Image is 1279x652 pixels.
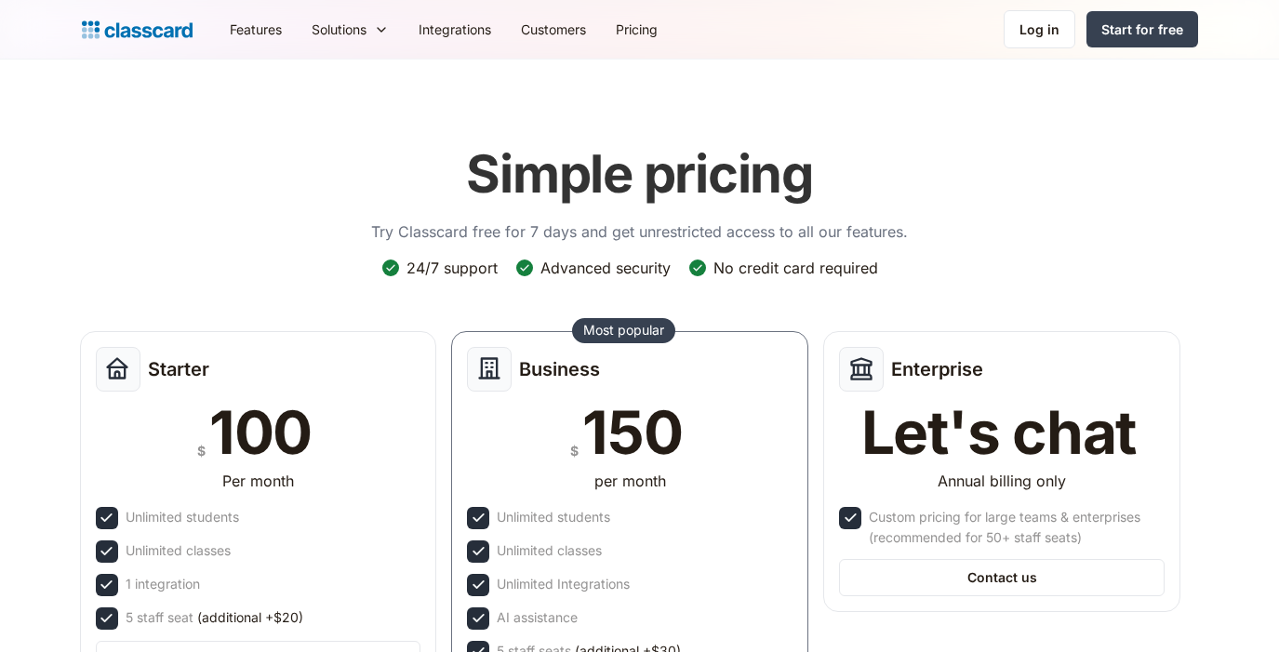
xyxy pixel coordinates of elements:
div: 24/7 support [406,258,498,278]
div: 1 integration [126,574,200,594]
div: Unlimited students [497,507,610,527]
div: No credit card required [713,258,878,278]
div: Log in [1019,20,1059,39]
div: AI assistance [497,607,578,628]
a: Integrations [404,8,506,50]
a: Features [215,8,297,50]
div: Annual billing only [938,470,1066,492]
a: Customers [506,8,601,50]
div: Custom pricing for large teams & enterprises (recommended for 50+ staff seats) [869,507,1161,548]
h2: Business [519,358,600,380]
div: $ [570,439,579,462]
div: Unlimited Integrations [497,574,630,594]
div: 150 [582,403,682,462]
a: Pricing [601,8,673,50]
div: 5 staff seat [126,607,303,628]
div: $ [197,439,206,462]
span: (additional +$20) [197,607,303,628]
div: Solutions [312,20,366,39]
div: 100 [209,403,312,462]
a: Contact us [839,559,1165,596]
div: Unlimited classes [497,540,602,561]
div: per month [594,470,666,492]
div: Per month [222,470,294,492]
div: Let's chat [861,403,1137,462]
h2: Starter [148,358,209,380]
div: Unlimited classes [126,540,231,561]
a: Logo [82,17,193,43]
h1: Simple pricing [466,143,813,206]
p: Try Classcard free for 7 days and get unrestricted access to all our features. [371,220,908,243]
a: Log in [1004,10,1075,48]
h2: Enterprise [891,358,983,380]
div: Start for free [1101,20,1183,39]
a: Start for free [1086,11,1198,47]
div: Unlimited students [126,507,239,527]
div: Advanced security [540,258,671,278]
div: Most popular [583,321,664,339]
